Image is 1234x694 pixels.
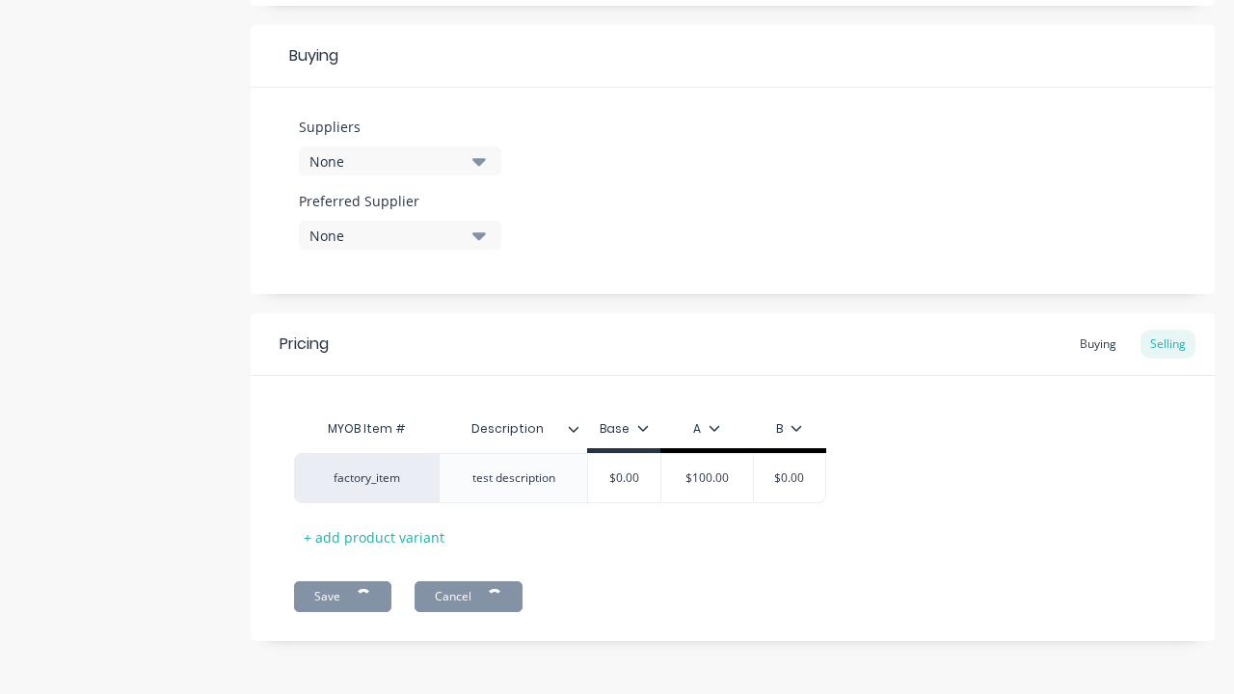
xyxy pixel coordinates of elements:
div: Pricing [280,333,329,356]
div: None [309,226,464,246]
div: test description [457,466,571,491]
div: B [776,420,802,438]
div: $0.00 [741,454,838,502]
div: MYOB Item # [294,410,439,448]
div: $100.00 [658,454,755,502]
div: Base [600,420,649,438]
div: factory_itemtest description$0.00$100.00$0.00 [294,453,826,503]
button: None [299,147,501,175]
div: Buying [251,25,1215,88]
div: Description [439,410,587,448]
div: Buying [1070,330,1126,359]
div: factory_item [313,469,419,487]
div: + add product variant [294,522,454,552]
label: Preferred Supplier [299,191,501,211]
div: Description [439,405,576,453]
div: A [693,420,720,438]
button: None [299,221,501,250]
div: Selling [1140,330,1195,359]
label: Suppliers [299,117,501,137]
button: Cancel [415,581,523,612]
div: None [309,151,464,172]
div: $0.00 [577,454,673,502]
button: Save [294,581,391,612]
